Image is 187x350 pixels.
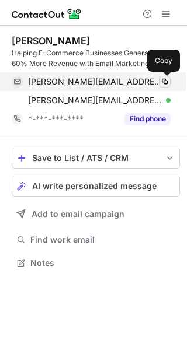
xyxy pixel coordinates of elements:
div: [PERSON_NAME] [12,35,90,47]
button: Notes [12,255,180,271]
button: Find work email [12,232,180,248]
div: Helping E-Commerce Businesses Generate 30-60% More Revenue with Email Marketing | Founder & CEO o... [12,48,180,69]
span: Find work email [30,235,175,245]
span: [PERSON_NAME][EMAIL_ADDRESS][DOMAIN_NAME] [28,95,162,106]
img: ContactOut v5.3.10 [12,7,82,21]
button: AI write personalized message [12,176,180,197]
span: AI write personalized message [32,181,157,191]
button: Reveal Button [124,113,171,125]
span: [PERSON_NAME][EMAIL_ADDRESS][DOMAIN_NAME] [28,76,162,87]
span: Add to email campaign [32,209,124,219]
button: Add to email campaign [12,204,180,225]
span: Notes [30,258,175,268]
div: Save to List / ATS / CRM [32,153,160,163]
button: save-profile-one-click [12,148,180,169]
